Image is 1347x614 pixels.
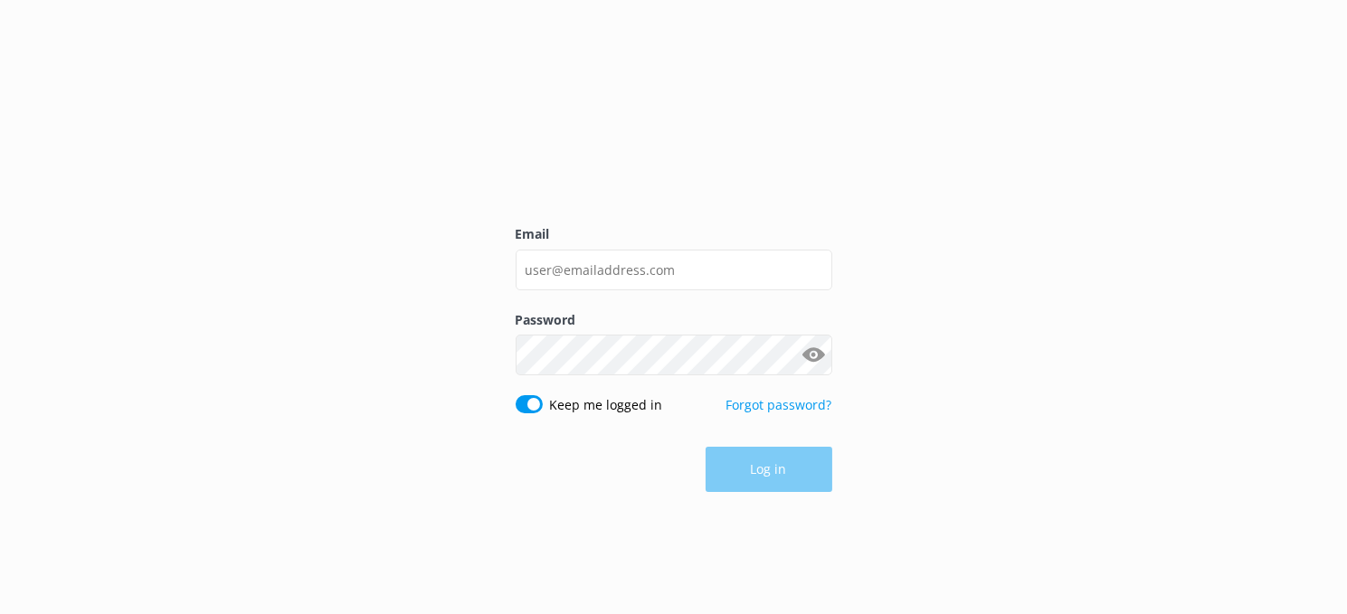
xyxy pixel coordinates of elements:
[516,310,832,330] label: Password
[726,396,832,413] a: Forgot password?
[550,395,663,415] label: Keep me logged in
[516,224,832,244] label: Email
[796,337,832,373] button: Show password
[516,250,832,290] input: user@emailaddress.com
